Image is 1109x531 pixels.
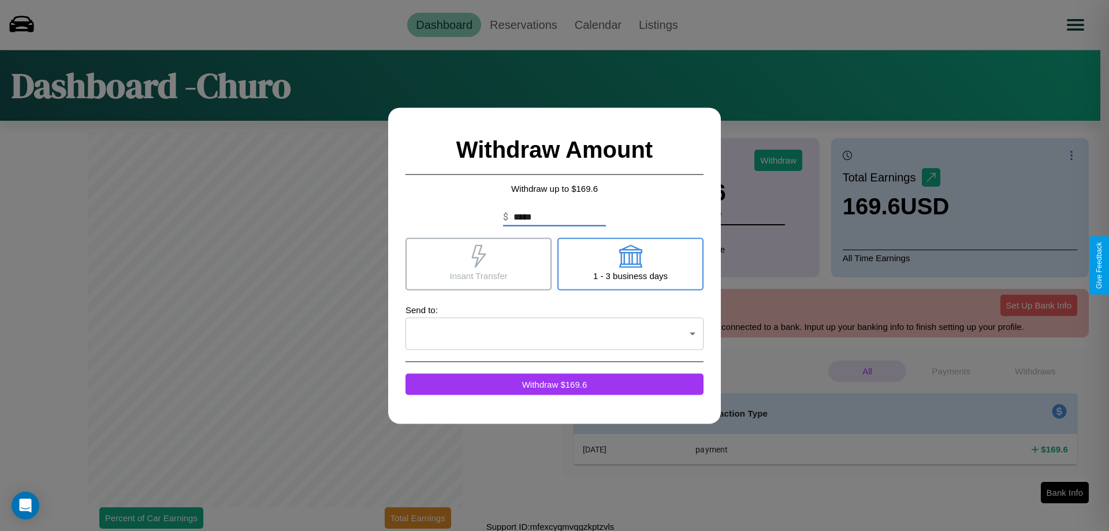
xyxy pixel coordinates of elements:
button: Withdraw $169.6 [405,373,704,395]
p: $ [503,210,508,224]
p: Send to: [405,302,704,317]
div: Give Feedback [1095,242,1103,289]
div: Open Intercom Messenger [12,492,39,519]
p: Insant Transfer [449,268,507,283]
h2: Withdraw Amount [405,125,704,174]
p: Withdraw up to $ 169.6 [405,180,704,196]
p: 1 - 3 business days [593,268,668,283]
